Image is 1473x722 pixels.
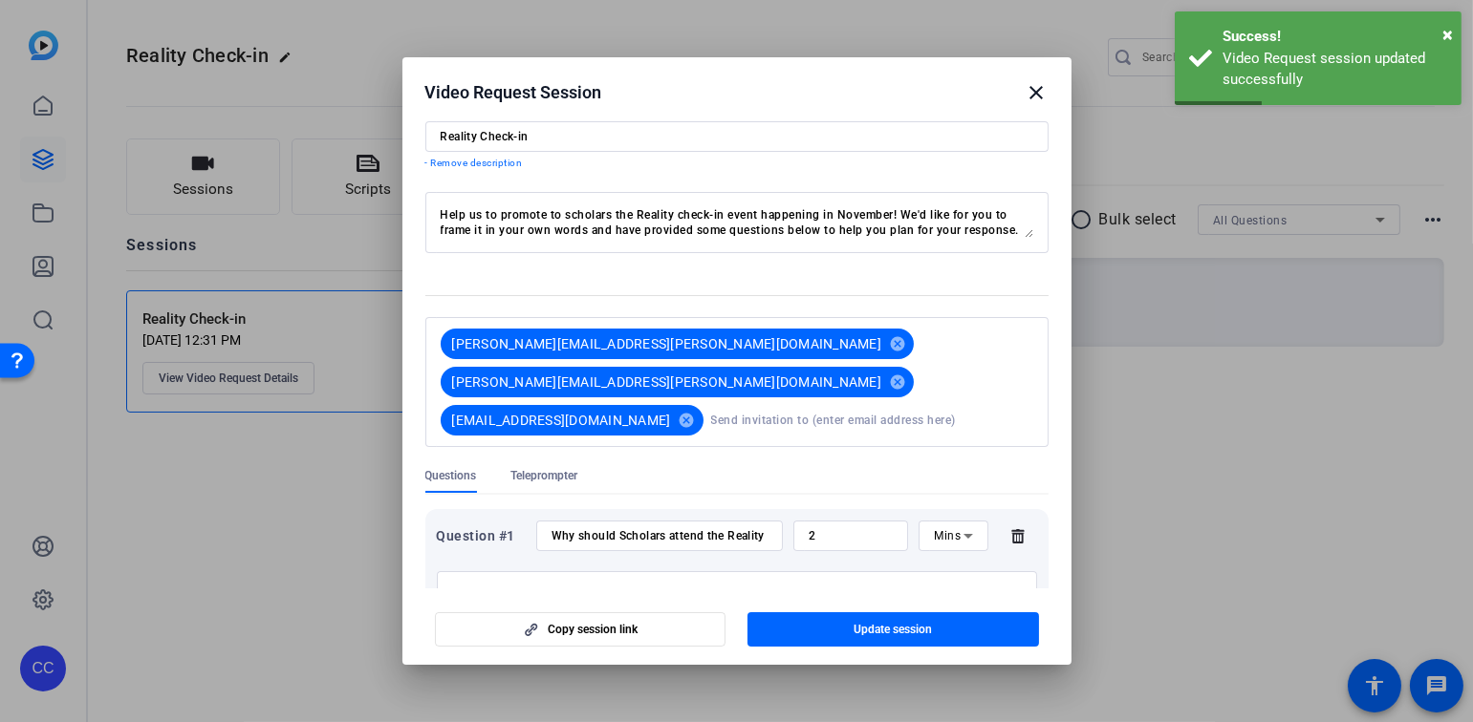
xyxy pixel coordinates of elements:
button: Update session [747,612,1039,647]
span: Copy session link [548,622,638,637]
input: Send invitation to (enter email address here) [711,401,1033,439]
span: Teleprompter [511,468,578,483]
mat-icon: close [1026,81,1049,104]
mat-icon: cancel [881,335,914,352]
div: Success! [1223,26,1447,48]
span: × [1442,23,1453,46]
span: [PERSON_NAME][EMAIL_ADDRESS][PERSON_NAME][DOMAIN_NAME] [452,372,882,392]
input: Time [809,528,894,543]
div: Video Request session updated successfully [1223,48,1447,91]
span: Questions [425,468,477,483]
input: Enter your question here [552,528,768,543]
mat-icon: cancel [671,412,704,429]
button: Copy session link [435,612,726,647]
p: - Remove description [425,156,1049,171]
div: Question #1 [437,524,526,547]
span: Update session [854,622,932,637]
span: Mins [934,529,961,542]
button: Close [1442,20,1453,49]
span: [EMAIL_ADDRESS][DOMAIN_NAME] [452,411,671,430]
div: Video Request Session [425,81,1049,104]
input: Enter Session Name [441,129,1033,144]
mat-icon: cancel [881,373,914,391]
span: [PERSON_NAME][EMAIL_ADDRESS][PERSON_NAME][DOMAIN_NAME] [452,334,882,353]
